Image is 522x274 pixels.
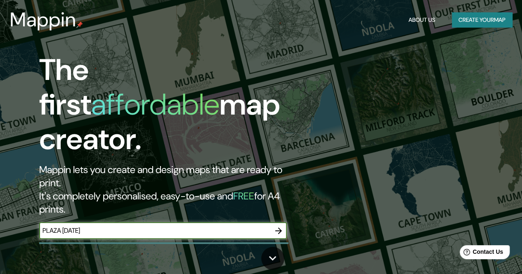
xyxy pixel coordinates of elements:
[452,12,512,28] button: Create yourmap
[405,12,439,28] button: About Us
[10,8,76,31] h3: Mappin
[39,226,270,235] input: Choose your favourite place
[39,163,300,216] h2: Mappin lets you create and design maps that are ready to print. It's completely personalised, eas...
[39,53,300,163] h1: The first map creator.
[91,85,220,124] h1: affordable
[233,190,254,202] h5: FREE
[449,242,513,265] iframe: Help widget launcher
[76,21,83,28] img: mappin-pin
